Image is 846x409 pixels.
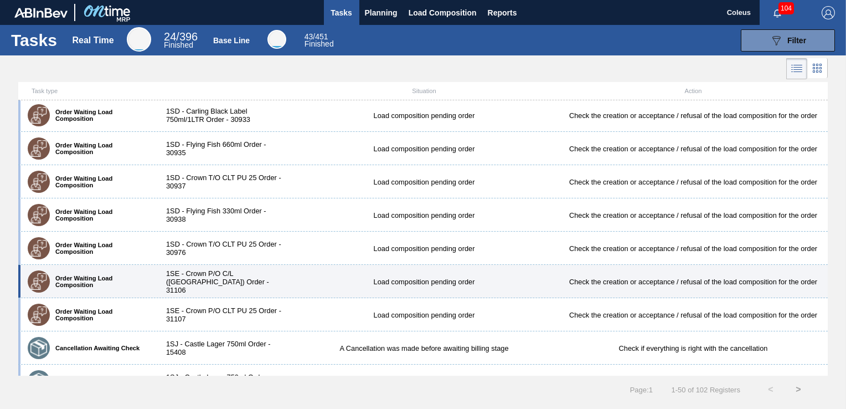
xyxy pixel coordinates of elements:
[127,27,151,52] div: Real Time
[290,344,559,352] div: A Cancellation was made before awaiting billing stage
[559,211,828,219] div: Check the creation or acceptance / refusal of the load composition for the order
[488,6,517,19] span: Reports
[155,140,290,157] div: 1SD - Flying Fish 660ml Order - 30935
[14,8,68,18] img: TNhmsLtSVTkK8tSr43FrP2fwEKptu5GPRR3wAAAABJRU5ErkJggg==
[785,376,812,403] button: >
[559,244,828,253] div: Check the creation or acceptance / refusal of the load composition for the order
[365,6,398,19] span: Planning
[290,145,559,153] div: Load composition pending order
[155,107,290,124] div: 1SD - Carling Black Label 750ml/1LTR Order - 30933
[290,278,559,286] div: Load composition pending order
[760,5,795,21] button: Notifications
[559,88,828,94] div: Action
[305,32,328,41] span: / 451
[409,6,477,19] span: Load Composition
[155,173,290,190] div: 1SD - Crown T/O CLT PU 25 Order - 30937
[50,109,148,122] label: Order Waiting Load Composition
[305,32,313,41] span: 43
[155,306,290,323] div: 1SE - Crown P/O CLT PU 25 Order - 31107
[72,35,114,45] div: Real Time
[559,111,828,120] div: Check the creation or acceptance / refusal of the load composition for the order
[559,278,828,286] div: Check the creation or acceptance / refusal of the load composition for the order
[11,34,57,47] h1: Tasks
[50,345,140,351] label: Cancellation Awaiting Check
[290,178,559,186] div: Load composition pending order
[50,275,148,288] label: Order Waiting Load Composition
[50,208,148,222] label: Order Waiting Load Composition
[757,376,785,403] button: <
[50,175,148,188] label: Order Waiting Load Composition
[559,145,828,153] div: Check the creation or acceptance / refusal of the load composition for the order
[807,58,828,79] div: Card Vision
[669,386,740,394] span: 1 - 50 of 102 Registers
[267,30,286,49] div: Base Line
[741,29,835,52] button: Filter
[305,33,334,48] div: Base Line
[164,30,198,43] span: / 396
[786,58,807,79] div: List Vision
[155,373,290,390] div: 1SJ - Castle Lager 750ml Order - 14115
[20,88,155,94] div: Task type
[329,6,354,19] span: Tasks
[50,142,148,155] label: Order Waiting Load Composition
[50,308,148,321] label: Order Waiting Load Composition
[787,36,806,45] span: Filter
[290,244,559,253] div: Load composition pending order
[155,269,290,294] div: 1SE - Crown P/O C/L ([GEOGRAPHIC_DATA]) Order - 31106
[164,30,176,43] span: 24
[290,311,559,319] div: Load composition pending order
[290,211,559,219] div: Load composition pending order
[822,6,835,19] img: Logout
[155,340,290,356] div: 1SJ - Castle Lager 750ml Order - 15408
[213,36,250,45] div: Base Line
[559,311,828,319] div: Check the creation or acceptance / refusal of the load composition for the order
[155,240,290,257] div: 1SD - Crown T/O CLT PU 25 Order - 30976
[290,111,559,120] div: Load composition pending order
[559,178,828,186] div: Check the creation or acceptance / refusal of the load composition for the order
[164,40,193,49] span: Finished
[559,344,828,352] div: Check if everything is right with the cancellation
[630,386,653,394] span: Page : 1
[50,242,148,255] label: Order Waiting Load Composition
[305,39,334,48] span: Finished
[164,32,198,49] div: Real Time
[778,2,794,14] span: 104
[155,207,290,223] div: 1SD - Flying Fish 330ml Order - 30938
[290,88,559,94] div: Situation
